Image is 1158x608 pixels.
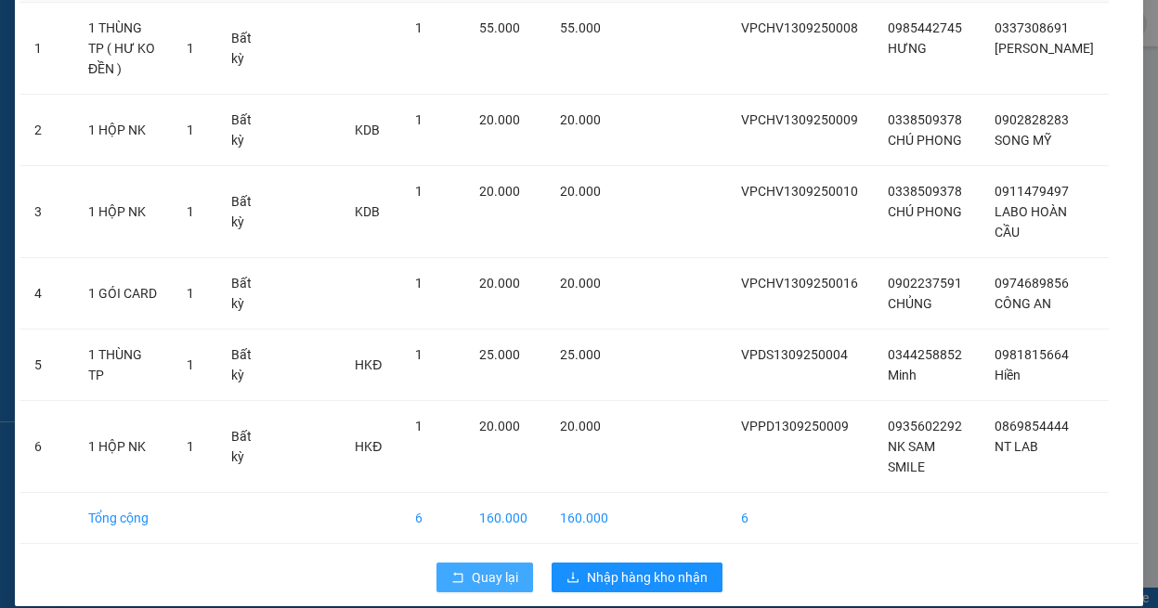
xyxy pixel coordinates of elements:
td: 6 [726,493,873,544]
span: 55.000 [479,20,520,35]
span: 0902237591 [888,276,962,291]
span: 20.000 [479,112,520,127]
td: 5 [20,330,73,401]
span: 1 [415,347,423,362]
span: CHỦNG [888,296,932,311]
td: Bất kỳ [216,3,274,95]
span: Hiền [995,368,1021,382]
td: 3 [20,166,73,258]
span: 0974689856 [995,276,1069,291]
span: 25.000 [479,347,520,362]
span: 20.000 [479,184,520,199]
span: 20.000 [560,184,601,199]
span: 1 [415,276,423,291]
td: 6 [400,493,463,544]
td: 1 THÙNG TP [73,330,172,401]
button: downloadNhập hàng kho nhận [552,563,722,592]
span: [PERSON_NAME] [995,41,1094,56]
span: 0869854444 [995,419,1069,433]
span: LABO HOÀN CẦU [995,204,1067,239]
span: HƯNG [888,41,927,56]
span: 0935602292 [888,419,962,433]
td: Bất kỳ [216,95,274,166]
td: 1 HỘP NK [73,166,172,258]
span: Quay lại [472,567,518,588]
span: 0337308691 [995,20,1069,35]
span: CHÚ PHONG [888,204,962,219]
span: CHÚ PHONG [888,133,962,148]
button: rollbackQuay lại [436,563,533,592]
span: 1 [415,20,423,35]
td: Bất kỳ [216,166,274,258]
span: 20.000 [479,276,520,291]
span: 1 [415,419,423,433]
span: 0344258852 [888,347,962,362]
span: 20.000 [560,419,601,433]
span: 55.000 [560,20,601,35]
span: SONG MỸ [995,133,1051,148]
td: Bất kỳ [216,401,274,493]
span: NK SAM SMILE [888,439,935,474]
span: VPDS1309250004 [741,347,848,362]
span: HKĐ [355,357,382,372]
td: Bất kỳ [216,258,274,330]
span: 1 [415,184,423,199]
span: 1 [187,286,194,301]
td: Tổng cộng [73,493,172,544]
td: 1 GÓI CARD [73,258,172,330]
td: Bất kỳ [216,330,274,401]
span: 0981815664 [995,347,1069,362]
span: KDB [355,123,380,137]
span: 1 [187,123,194,137]
span: 0911479497 [995,184,1069,199]
span: VPCHV1309250010 [741,184,858,199]
span: Minh [888,368,917,382]
span: 20.000 [479,419,520,433]
span: 1 [187,439,194,454]
span: CÔNG AN [995,296,1051,311]
span: 25.000 [560,347,601,362]
span: VPPD1309250009 [741,419,849,433]
span: 20.000 [560,276,601,291]
span: 1 [187,204,194,219]
span: 1 [187,41,194,56]
td: 1 [20,3,73,95]
td: 1 THÙNG TP ( HƯ KO ĐỀN ) [73,3,172,95]
span: 20.000 [560,112,601,127]
span: 1 [187,357,194,372]
td: 6 [20,401,73,493]
span: 1 [415,112,423,127]
span: 0985442745 [888,20,962,35]
td: 1 HỘP NK [73,401,172,493]
span: Nhập hàng kho nhận [587,567,708,588]
span: VPCHV1309250016 [741,276,858,291]
span: VPCHV1309250009 [741,112,858,127]
span: VPCHV1309250008 [741,20,858,35]
span: 0902828283 [995,112,1069,127]
td: 4 [20,258,73,330]
td: 160.000 [464,493,545,544]
span: KDB [355,204,380,219]
span: NT LAB [995,439,1038,454]
td: 160.000 [545,493,623,544]
span: HKĐ [355,439,382,454]
span: 0338509378 [888,112,962,127]
td: 2 [20,95,73,166]
span: 0338509378 [888,184,962,199]
span: download [566,571,579,586]
td: 1 HỘP NK [73,95,172,166]
span: rollback [451,571,464,586]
